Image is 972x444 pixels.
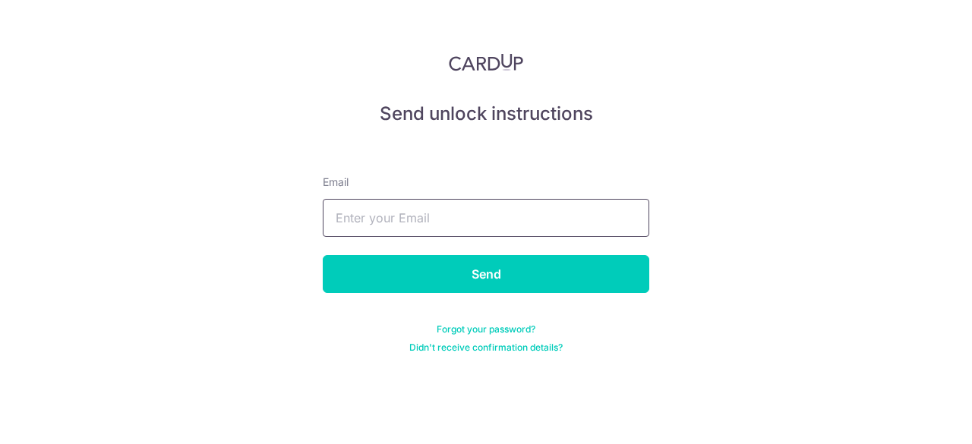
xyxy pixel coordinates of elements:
a: Didn't receive confirmation details? [409,342,563,354]
img: CardUp Logo [449,53,523,71]
span: translation missing: en.devise.label.Email [323,175,349,188]
input: Enter your Email [323,199,649,237]
input: Send [323,255,649,293]
h5: Send unlock instructions [323,102,649,126]
a: Forgot your password? [437,323,535,335]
